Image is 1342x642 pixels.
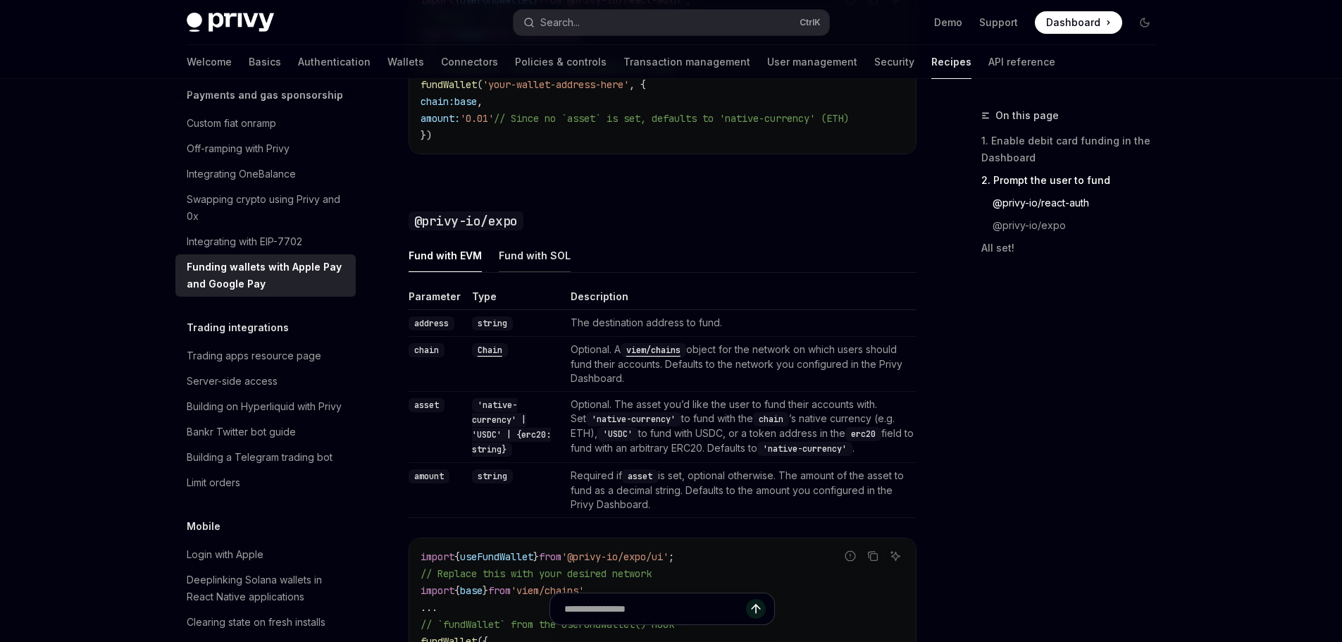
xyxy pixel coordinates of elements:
a: Clearing state on fresh installs [175,610,356,635]
span: On this page [995,107,1059,124]
span: fundWallet [421,78,477,91]
code: chain [753,412,789,426]
a: Login with Apple [175,542,356,567]
span: 'your-wallet-address-here' [483,78,629,91]
code: viem/chains [621,343,686,357]
a: Integrating OneBalance [175,161,356,187]
span: import [421,550,454,563]
a: Security [874,45,914,79]
div: Clearing state on fresh installs [187,614,325,631]
a: Deeplinking Solana wallets in React Native applications [175,567,356,610]
div: Building on Hyperliquid with Privy [187,398,342,415]
div: Funding wallets with Apple Pay and Google Pay [187,259,347,292]
code: asset [622,469,658,483]
span: Dashboard [1046,16,1100,30]
span: , [477,95,483,108]
a: Chain [472,343,508,355]
a: Demo [934,16,962,30]
a: Policies & controls [515,45,607,79]
a: Wallets [387,45,424,79]
a: Building a Telegram trading bot [175,445,356,470]
div: Integrating OneBalance [187,166,296,183]
a: Integrating with EIP-7702 [175,229,356,254]
a: API reference [988,45,1055,79]
a: Funding wallets with Apple Pay and Google Pay [175,254,356,297]
code: amount [409,469,449,483]
th: Description [565,290,917,310]
span: } [483,584,488,597]
td: Optional. A object for the network on which users should fund their accounts. Defaults to the net... [565,337,917,392]
div: Deeplinking Solana wallets in React Native applications [187,572,347,605]
th: Type [466,290,565,310]
a: Welcome [187,45,232,79]
div: Fund with EVM [409,239,482,272]
span: '@privy-io/expo/ui' [561,550,669,563]
span: chain: [421,95,454,108]
a: viem/chains [621,343,686,355]
div: Building a Telegram trading bot [187,449,333,466]
code: 'native-currency' [586,412,681,426]
span: base [460,584,483,597]
span: // Replace this with your desired network [421,567,652,580]
img: dark logo [187,13,274,32]
span: Ctrl K [800,17,821,28]
span: } [533,550,539,563]
span: , { [629,78,646,91]
span: import [421,584,454,597]
code: 'USDC' [597,427,638,441]
a: Swapping crypto using Privy and 0x [175,187,356,229]
code: asset [409,398,445,412]
input: Ask a question... [564,593,746,624]
div: Bankr Twitter bot guide [187,424,296,440]
td: Required if is set, optional otherwise. The amount of the asset to fund as a decimal string. Defa... [565,463,917,518]
div: Search... [540,14,580,31]
h5: Trading integrations [187,319,289,336]
code: 'native-currency' [757,442,852,456]
span: ( [477,78,483,91]
a: All set! [981,237,1167,259]
td: Optional. The asset you’d like the user to fund their accounts with. Set to fund with the ’s nati... [565,392,917,463]
a: Limit orders [175,470,356,495]
code: chain [409,343,445,357]
h5: Mobile [187,518,220,535]
span: from [488,584,511,597]
div: Integrating with EIP-7702 [187,233,302,250]
a: 1. Enable debit card funding in the Dashboard [981,130,1167,169]
span: { [454,584,460,597]
a: Building on Hyperliquid with Privy [175,394,356,419]
div: Trading apps resource page [187,347,321,364]
code: string [472,469,513,483]
div: Login with Apple [187,546,263,563]
a: Support [979,16,1018,30]
a: Dashboard [1035,11,1122,34]
a: @privy-io/react-auth [981,192,1167,214]
code: address [409,316,454,331]
a: Connectors [441,45,498,79]
code: 'native-currency' | 'USDC' | {erc20: string} [472,398,551,457]
span: 'viem/chains' [511,584,584,597]
span: // Since no `asset` is set, defaults to 'native-currency' (ETH) [494,112,849,125]
div: Swapping crypto using Privy and 0x [187,191,347,225]
span: '0.01' [460,112,494,125]
a: Recipes [931,45,971,79]
code: @privy-io/expo [409,211,523,230]
a: Basics [249,45,281,79]
a: Trading apps resource page [175,343,356,369]
span: }) [421,129,432,142]
a: Bankr Twitter bot guide [175,419,356,445]
span: base [454,95,477,108]
td: The destination address to fund. [565,310,917,337]
span: { [454,550,460,563]
button: Send message [746,599,766,619]
div: Server-side access [187,373,278,390]
span: amount: [421,112,460,125]
a: Transaction management [623,45,750,79]
code: erc20 [845,427,881,441]
button: Report incorrect code [841,547,859,565]
div: Off-ramping with Privy [187,140,290,157]
div: Fund with SOL [499,239,571,272]
a: Authentication [298,45,371,79]
button: Open search [514,10,829,35]
div: Custom fiat onramp [187,115,276,132]
button: Toggle dark mode [1133,11,1156,34]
